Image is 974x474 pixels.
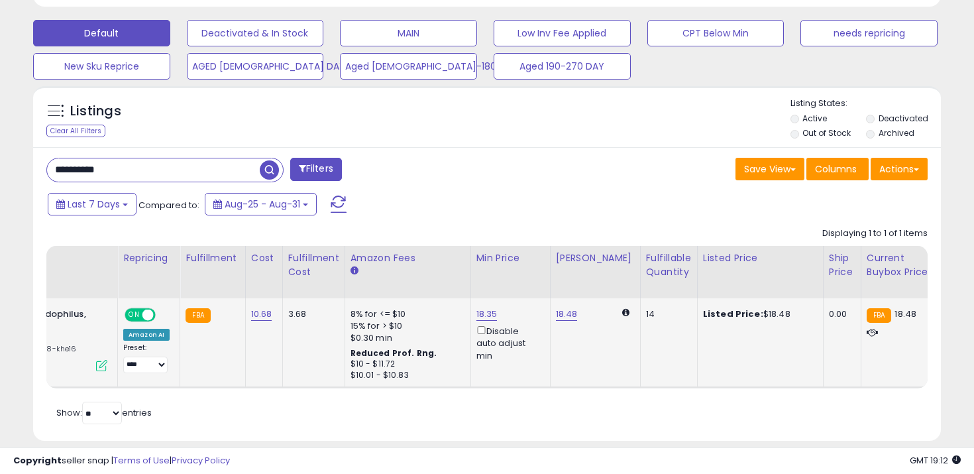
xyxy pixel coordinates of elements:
[879,127,914,139] label: Archived
[735,158,804,180] button: Save View
[871,158,928,180] button: Actions
[867,308,891,323] small: FBA
[894,308,916,320] span: 18.48
[288,308,335,320] div: 3.68
[646,251,692,279] div: Fulfillable Quantity
[829,308,851,320] div: 0.00
[910,454,961,467] span: 2025-09-8 19:12 GMT
[476,324,540,362] div: Disable auto adjust min
[351,332,460,344] div: $0.30 min
[476,251,545,265] div: Min Price
[154,310,175,321] span: OFF
[13,455,230,467] div: seller snap | |
[703,251,818,265] div: Listed Price
[351,347,437,359] b: Reduced Prof. Rng.
[822,227,928,240] div: Displaying 1 to 1 of 1 items
[68,198,120,211] span: Last 7 Days
[802,127,851,139] label: Out of Stock
[340,20,477,46] button: MAIN
[806,158,869,180] button: Columns
[476,308,498,321] a: 18.35
[879,113,928,124] label: Deactivated
[290,158,342,181] button: Filters
[172,454,230,467] a: Privacy Policy
[867,251,935,279] div: Current Buybox Price
[126,310,142,321] span: ON
[494,53,631,80] button: Aged 190-270 DAY
[288,251,339,279] div: Fulfillment Cost
[56,406,152,419] span: Show: entries
[703,308,763,320] b: Listed Price:
[138,199,199,211] span: Compared to:
[70,102,121,121] h5: Listings
[186,251,239,265] div: Fulfillment
[33,53,170,80] button: New Sku Reprice
[340,53,477,80] button: Aged [DEMOGRAPHIC_DATA]-180 DAY
[802,113,827,124] label: Active
[646,308,687,320] div: 14
[251,251,277,265] div: Cost
[251,308,272,321] a: 10.68
[703,308,813,320] div: $18.48
[48,193,136,215] button: Last 7 Days
[46,125,105,137] div: Clear All Filters
[800,20,938,46] button: needs repricing
[351,320,460,332] div: 15% for > $10
[187,53,324,80] button: AGED [DEMOGRAPHIC_DATA] DAY
[351,308,460,320] div: 8% for <= $10
[33,20,170,46] button: Default
[815,162,857,176] span: Columns
[351,359,460,370] div: $10 - $11.72
[829,251,855,279] div: Ship Price
[225,198,300,211] span: Aug-25 - Aug-31
[351,370,460,381] div: $10.01 - $10.83
[113,454,170,467] a: Terms of Use
[351,265,358,277] small: Amazon Fees.
[494,20,631,46] button: Low Inv Fee Applied
[123,251,174,265] div: Repricing
[13,454,62,467] strong: Copyright
[790,97,942,110] p: Listing States:
[187,20,324,46] button: Deactivated & In Stock
[186,308,210,323] small: FBA
[205,193,317,215] button: Aug-25 - Aug-31
[647,20,785,46] button: CPT Below Min
[556,308,578,321] a: 18.48
[123,329,170,341] div: Amazon AI
[123,343,170,373] div: Preset:
[351,251,465,265] div: Amazon Fees
[556,251,635,265] div: [PERSON_NAME]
